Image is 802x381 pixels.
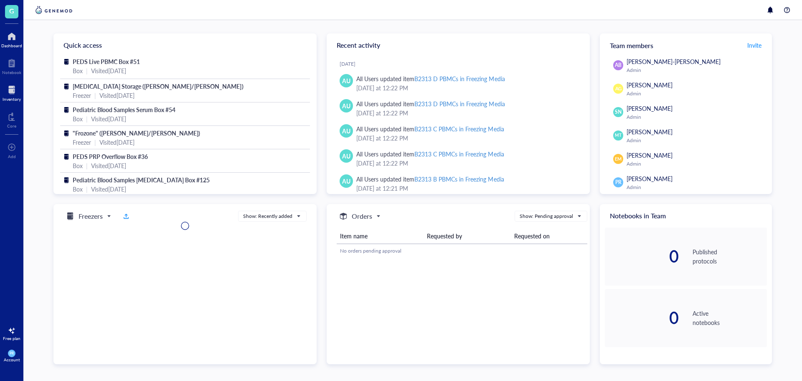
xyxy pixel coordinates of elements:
[4,357,20,362] div: Account
[414,150,504,158] div: B2313 C PBMCs in Freezing Media
[79,211,103,221] h5: Freezers
[2,70,21,75] div: Notebook
[7,110,16,128] a: Core
[73,138,91,147] div: Freezer
[520,212,573,220] div: Show: Pending approval
[615,156,622,162] span: EM
[86,184,88,194] div: |
[356,124,504,133] div: All Users updated item
[33,5,74,15] img: genemod-logo
[1,30,22,48] a: Dashboard
[91,66,126,75] div: Visited [DATE]
[333,146,583,171] a: AUAll Users updated itemB2313 C PBMCs in Freezing Media[DATE] at 12:22 PM
[73,129,200,137] span: "Frozone" ([PERSON_NAME]/[PERSON_NAME])
[615,85,622,92] span: AG
[99,91,135,100] div: Visited [DATE]
[414,100,505,108] div: B2313 D PBMCs in Freezing Media
[627,57,721,66] span: [PERSON_NAME]-[PERSON_NAME]
[356,74,505,83] div: All Users updated item
[342,76,350,85] span: AU
[605,248,679,265] div: 0
[693,309,767,327] div: Active notebooks
[627,128,673,136] span: [PERSON_NAME]
[356,159,576,168] div: [DATE] at 12:22 PM
[747,38,762,52] button: Invite
[342,176,350,186] span: AU
[3,83,21,102] a: Inventory
[73,184,83,194] div: Box
[73,105,175,114] span: Pediatric Blood Samples Serum Box #54
[337,228,424,244] th: Item name
[3,336,20,341] div: Free plan
[86,161,88,170] div: |
[414,175,504,183] div: B2313 B PBMCs in Freezing Media
[356,133,576,143] div: [DATE] at 12:22 PM
[615,132,621,138] span: MT
[615,179,622,186] span: PR
[627,184,764,191] div: Admin
[333,96,583,121] a: AUAll Users updated itemB2313 D PBMCs in Freezing Media[DATE] at 12:22 PM
[86,114,88,123] div: |
[73,161,83,170] div: Box
[73,82,244,90] span: [MEDICAL_DATA] Storage ([PERSON_NAME]/[PERSON_NAME])
[627,104,673,113] span: [PERSON_NAME]
[3,97,21,102] div: Inventory
[91,161,126,170] div: Visited [DATE]
[627,137,764,144] div: Admin
[627,67,764,74] div: Admin
[627,174,673,183] span: [PERSON_NAME]
[356,99,505,108] div: All Users updated item
[600,33,772,57] div: Team members
[243,212,292,220] div: Show: Recently added
[627,161,764,167] div: Admin
[94,91,96,100] div: |
[627,81,673,89] span: [PERSON_NAME]
[1,43,22,48] div: Dashboard
[73,91,91,100] div: Freezer
[356,83,576,92] div: [DATE] at 12:22 PM
[693,247,767,266] div: Published protocols
[342,126,350,136] span: AU
[73,57,140,66] span: PEDS Live PBMC Box #51
[333,121,583,146] a: AUAll Users updated itemB2313 C PBMCs in Freezing Media[DATE] at 12:22 PM
[627,151,673,159] span: [PERSON_NAME]
[356,149,504,159] div: All Users updated item
[333,171,583,196] a: AUAll Users updated itemB2313 B PBMCs in Freezing Media[DATE] at 12:21 PM
[615,108,622,116] span: SN
[94,138,96,147] div: |
[73,152,148,161] span: PEDS PRP Overflow Box #36
[8,154,16,159] div: Add
[86,66,88,75] div: |
[333,71,583,96] a: AUAll Users updated itemB2313 D PBMCs in Freezing Media[DATE] at 12:22 PM
[352,211,372,221] h5: Orders
[73,114,83,123] div: Box
[2,56,21,75] a: Notebook
[10,351,14,355] span: PR
[600,204,772,228] div: Notebooks in Team
[9,5,14,16] span: G
[511,228,587,244] th: Requested on
[424,228,510,244] th: Requested by
[605,309,679,326] div: 0
[414,74,505,83] div: B2313 D PBMCs in Freezing Media
[53,33,317,57] div: Quick access
[73,176,210,184] span: Pediatric Blood Samples [MEDICAL_DATA] Box #125
[356,108,576,118] div: [DATE] at 12:22 PM
[747,41,761,49] span: Invite
[414,125,504,133] div: B2313 C PBMCs in Freezing Media
[627,114,764,120] div: Admin
[73,66,83,75] div: Box
[627,90,764,97] div: Admin
[91,114,126,123] div: Visited [DATE]
[356,174,504,184] div: All Users updated item
[99,138,135,147] div: Visited [DATE]
[91,184,126,194] div: Visited [DATE]
[327,33,590,57] div: Recent activity
[615,61,622,69] span: AB
[342,101,350,110] span: AU
[340,247,584,255] div: No orders pending approval
[7,123,16,128] div: Core
[342,151,350,161] span: AU
[340,61,583,67] div: [DATE]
